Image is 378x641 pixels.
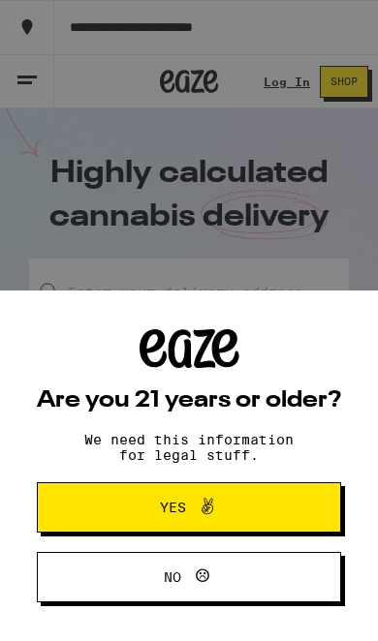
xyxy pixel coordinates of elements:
[68,432,310,463] p: We need this information for legal stuff.
[160,501,186,514] span: Yes
[37,482,341,533] button: Yes
[14,15,160,33] span: Hi. Need any help?
[164,570,181,584] span: No
[37,389,341,412] h2: Are you 21 years or older?
[37,552,341,602] button: No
